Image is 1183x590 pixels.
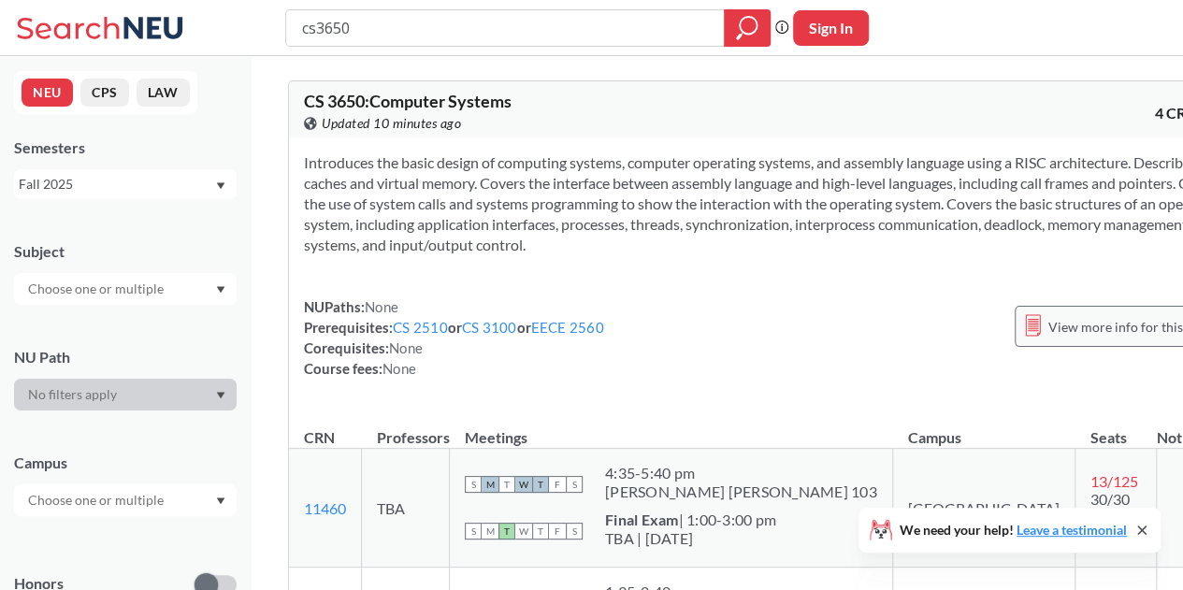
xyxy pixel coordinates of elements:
[566,523,583,540] span: S
[498,476,515,493] span: T
[892,409,1075,449] th: Campus
[532,476,549,493] span: T
[465,523,482,540] span: S
[14,137,237,158] div: Semesters
[216,182,225,190] svg: Dropdown arrow
[304,427,335,448] div: CRN
[498,523,515,540] span: T
[14,169,237,199] div: Fall 2025Dropdown arrow
[216,392,225,399] svg: Dropdown arrow
[304,499,346,517] a: 11460
[14,453,237,473] div: Campus
[393,319,448,336] a: CS 2510
[532,523,549,540] span: T
[736,15,758,41] svg: magnifying glass
[482,476,498,493] span: M
[482,523,498,540] span: M
[465,476,482,493] span: S
[462,319,517,336] a: CS 3100
[14,347,237,367] div: NU Path
[1090,490,1141,543] span: 30/30 Waitlist Seats
[365,298,398,315] span: None
[531,319,604,336] a: EECE 2560
[19,489,176,511] input: Choose one or multiple
[382,360,416,377] span: None
[450,409,893,449] th: Meetings
[793,10,869,46] button: Sign In
[14,484,237,516] div: Dropdown arrow
[892,449,1075,568] td: [GEOGRAPHIC_DATA]
[389,339,423,356] span: None
[137,79,190,107] button: LAW
[19,174,214,194] div: Fall 2025
[566,476,583,493] span: S
[605,529,776,548] div: TBA | [DATE]
[304,296,604,379] div: NUPaths: Prerequisites: or or Corequisites: Course fees:
[549,476,566,493] span: F
[605,464,877,482] div: 4:35 - 5:40 pm
[515,523,532,540] span: W
[14,273,237,305] div: Dropdown arrow
[362,449,450,568] td: TBA
[300,12,711,44] input: Class, professor, course number, "phrase"
[605,511,679,528] b: Final Exam
[22,79,73,107] button: NEU
[724,9,771,47] div: magnifying glass
[605,482,877,501] div: [PERSON_NAME] [PERSON_NAME] 103
[14,241,237,262] div: Subject
[304,91,512,111] span: CS 3650 : Computer Systems
[1075,409,1156,449] th: Seats
[1090,472,1138,490] span: 13 / 125
[605,511,776,529] div: | 1:00-3:00 pm
[80,79,129,107] button: CPS
[900,524,1127,537] span: We need your help!
[216,497,225,505] svg: Dropdown arrow
[322,113,461,134] span: Updated 10 minutes ago
[515,476,532,493] span: W
[14,379,237,410] div: Dropdown arrow
[549,523,566,540] span: F
[362,409,450,449] th: Professors
[19,278,176,300] input: Choose one or multiple
[216,286,225,294] svg: Dropdown arrow
[1017,522,1127,538] a: Leave a testimonial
